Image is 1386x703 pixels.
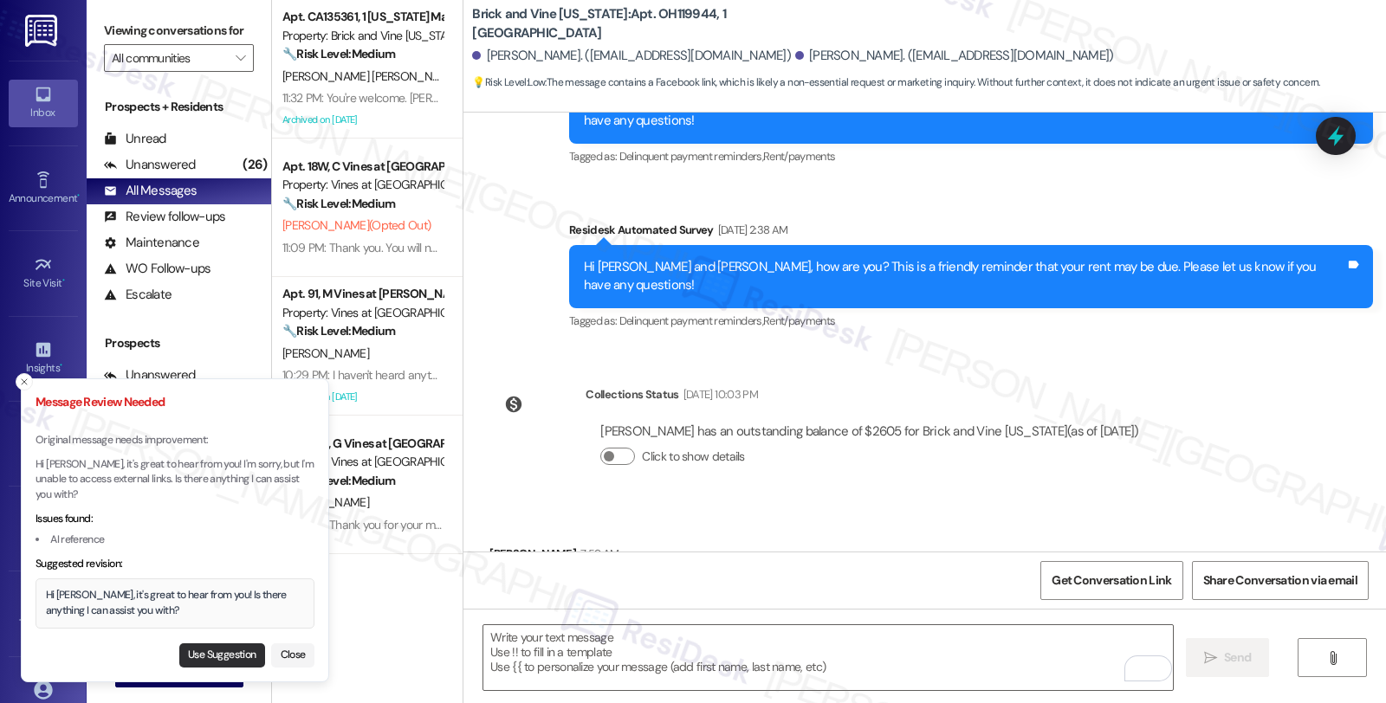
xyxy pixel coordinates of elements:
div: [DATE] 10:03 PM [679,385,758,403]
button: Get Conversation Link [1040,561,1182,600]
div: Residesk Automated Survey [569,221,1373,245]
span: [PERSON_NAME] [282,345,369,361]
b: Brick and Vine [US_STATE]: Apt. OH119944, 1 [GEOGRAPHIC_DATA] [472,5,819,42]
a: Buildings [9,420,78,467]
a: Insights • [9,335,78,382]
div: [DATE] 2:38 AM [714,221,788,239]
div: Unread [104,130,166,148]
span: Rent/payments [763,149,836,164]
div: Apt. CA135361, 1 [US_STATE] Market [282,8,443,26]
div: Hi [PERSON_NAME] and [PERSON_NAME], how are you? This is a friendly reminder that your rent may b... [584,258,1345,295]
div: [PERSON_NAME]. ([EMAIL_ADDRESS][DOMAIN_NAME]) [795,47,1114,65]
div: 7:59 AM [576,545,619,563]
div: Suggested revision: [36,557,314,572]
span: Delinquent payment reminders , [619,313,763,328]
i:  [1204,651,1217,665]
div: Apt. 53H, G Vines at [GEOGRAPHIC_DATA] [282,435,443,453]
input: All communities [112,44,226,72]
strong: 🔧 Risk Level: Medium [282,323,395,339]
div: Apt. 18W, C Vines at [GEOGRAPHIC_DATA] [282,158,443,176]
span: : The message contains a Facebook link, which is likely a non-essential request or marketing inqu... [472,74,1319,92]
div: Hi [PERSON_NAME] and [PERSON_NAME], how are you? This is a friendly reminder that your rent may b... [584,94,1345,131]
div: [PERSON_NAME] has an outstanding balance of $2605 for Brick and Vine [US_STATE] (as of [DATE]) [600,422,1138,441]
div: [PERSON_NAME]. ([EMAIL_ADDRESS][DOMAIN_NAME]) [472,47,791,65]
span: • [77,190,80,202]
span: • [60,359,62,371]
div: Tagged as: [569,144,1373,169]
button: Send [1186,638,1270,677]
div: Property: Vines at [GEOGRAPHIC_DATA] [282,176,443,194]
span: [PERSON_NAME] [PERSON_NAME] [282,68,458,84]
span: Send [1224,648,1251,667]
div: Property: Vines at [GEOGRAPHIC_DATA] [282,453,443,471]
div: All Messages [104,182,197,200]
i:  [236,51,245,65]
strong: 💡 Risk Level: Low [472,75,545,89]
div: 11:32 PM: You're welcome. [PERSON_NAME], Should you have other concerns, please feel free to reac... [282,90,813,106]
li: AI reference [36,532,314,548]
div: Escalate [104,286,172,304]
label: Viewing conversations for [104,17,254,44]
span: Get Conversation Link [1052,571,1171,590]
button: Close [271,643,314,668]
div: Tagged as: [569,308,1373,333]
button: Use Suggestion [179,643,265,668]
span: [PERSON_NAME] (Opted Out) [282,217,431,233]
div: Property: Vines at [GEOGRAPHIC_DATA] [282,304,443,322]
div: 11:09 PM: Thank you. You will no longer receive texts from this thread. Please reply with 'UNSTOP... [282,240,1104,255]
div: Prospects [87,334,271,352]
strong: 🔧 Risk Level: Medium [282,196,395,211]
img: ResiDesk Logo [25,15,61,47]
div: Archived on [DATE] [281,109,444,131]
div: (26) [238,152,271,178]
span: • [62,274,65,287]
div: [PERSON_NAME] [489,545,657,569]
a: Site Visit • [9,250,78,297]
span: Delinquent payment reminders , [619,149,763,164]
div: Collections Status [586,385,678,403]
div: Maintenance [104,234,199,252]
a: Leads [9,506,78,552]
p: Hi [PERSON_NAME], it's great to hear from you! I'm sorry, but I'm unable to access external links... [36,457,314,503]
div: Prospects + Residents [87,98,271,116]
a: Templates • [9,590,78,637]
div: Unanswered [104,156,196,174]
div: Archived on [DATE] [281,386,444,408]
div: Hi [PERSON_NAME], it's great to hear from you! Is there anything I can assist you with? [46,588,305,618]
button: Share Conversation via email [1192,561,1369,600]
div: Property: Brick and Vine [US_STATE] [282,27,443,45]
div: Apt. 91, M Vines at [PERSON_NAME] [282,285,443,303]
div: WO Follow-ups [104,260,210,278]
strong: 🔧 Risk Level: Medium [282,473,395,488]
span: Rent/payments [763,313,836,328]
div: 10:29 PM: I haven't heard anything back [282,367,480,383]
h3: Message Review Needed [36,393,314,411]
div: Review follow-ups [104,208,225,226]
button: Close toast [16,373,33,390]
span: Share Conversation via email [1203,571,1357,590]
p: Original message needs improvement: [36,433,314,448]
i:  [1326,651,1339,665]
div: Issues found: [36,512,314,527]
label: Click to show details [642,448,744,466]
a: Inbox [9,80,78,126]
strong: 🔧 Risk Level: Medium [282,46,395,61]
textarea: To enrich screen reader interactions, please activate Accessibility in Grammarly extension settings [483,625,1173,690]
